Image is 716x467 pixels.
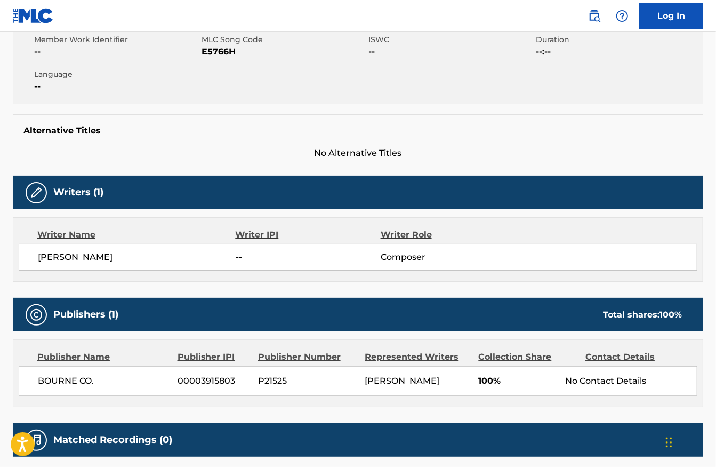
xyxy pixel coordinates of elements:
span: -- [34,45,199,58]
img: MLC Logo [13,8,54,23]
div: Publisher IPI [178,351,250,363]
a: Public Search [584,5,605,27]
div: Drag [666,426,672,458]
span: -- [236,251,381,264]
div: Writer IPI [235,228,380,241]
h5: Matched Recordings (0) [53,434,172,446]
span: 100 % [659,310,682,320]
h5: Publishers (1) [53,308,118,321]
iframe: Chat Widget [663,416,716,467]
span: MLC Song Code [202,34,366,45]
span: BOURNE CO. [38,375,170,387]
a: Log In [639,3,703,29]
span: [PERSON_NAME] [38,251,236,264]
div: Collection Share [479,351,578,363]
span: -- [369,45,534,58]
div: Contact Details [585,351,685,363]
img: Matched Recordings [30,434,43,447]
span: P21525 [258,375,357,387]
div: Publisher Name [37,351,170,363]
img: search [588,10,601,22]
span: Duration [536,34,701,45]
img: Publishers [30,308,43,321]
div: No Contact Details [566,375,697,387]
div: Represented Writers [365,351,470,363]
div: Total shares: [603,308,682,321]
span: E5766H [202,45,366,58]
img: help [616,10,629,22]
span: ISWC [369,34,534,45]
span: 00003915803 [178,375,250,387]
span: Composer [381,251,512,264]
span: -- [34,80,199,93]
h5: Writers (1) [53,186,103,199]
div: Writer Name [37,228,235,241]
span: Language [34,69,199,80]
span: --:-- [536,45,701,58]
img: Writers [30,186,43,199]
span: 100% [478,375,557,387]
span: Member Work Identifier [34,34,199,45]
span: No Alternative Titles [13,147,703,160]
div: Help [612,5,633,27]
div: Publisher Number [258,351,357,363]
span: [PERSON_NAME] [365,376,440,386]
div: Writer Role [381,228,513,241]
h5: Alternative Titles [23,125,693,136]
